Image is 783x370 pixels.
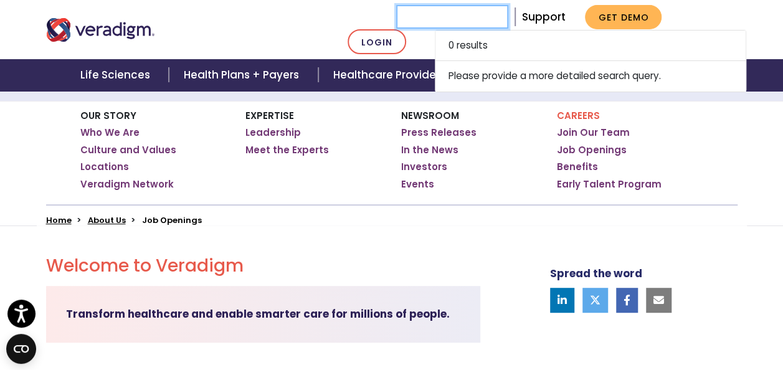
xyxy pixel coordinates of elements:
a: Veradigm Network [80,178,174,191]
a: Join Our Team [557,126,630,139]
a: Life Sciences [65,59,169,91]
h2: Welcome to Veradigm [46,255,480,277]
a: Who We Are [80,126,140,139]
strong: Transform healthcare and enable smarter care for millions of people. [66,306,450,321]
img: Veradigm logo [46,18,155,42]
a: Leadership [245,126,301,139]
a: Press Releases [401,126,477,139]
a: Home [46,214,72,226]
a: Health Plans + Payers [169,59,318,91]
a: Get Demo [585,5,662,29]
input: Search [396,5,508,29]
a: Login [348,29,406,55]
a: Locations [80,161,129,173]
a: In the News [401,144,458,156]
a: Job Openings [557,144,627,156]
li: Please provide a more detailed search query. [435,61,746,92]
li: 0 results [435,30,746,61]
a: Investors [401,161,447,173]
a: About Us [88,214,126,226]
strong: Spread the word [550,266,642,281]
a: Early Talent Program [557,178,662,191]
a: Support [521,9,565,24]
a: Culture and Values [80,144,176,156]
a: Events [401,178,434,191]
button: Open CMP widget [6,334,36,364]
a: Healthcare Providers [318,59,464,91]
a: Benefits [557,161,598,173]
a: Meet the Experts [245,144,329,156]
